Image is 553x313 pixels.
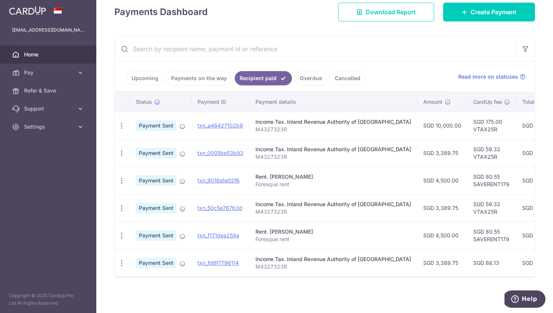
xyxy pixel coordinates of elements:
td: SGD 80.55 SAVERENT179 [467,222,516,249]
td: SGD 88.13 [467,249,516,277]
p: M4327323R [255,263,411,270]
th: Payment details [249,92,417,112]
p: M4327323R [255,126,411,133]
div: Income Tax. Inland Revenue Authority of [GEOGRAPHIC_DATA] [255,201,411,208]
span: Create Payment [471,8,517,17]
span: Home [24,51,74,58]
a: Overdue [295,71,327,85]
td: SGD 3,389.75 [417,249,467,277]
span: Support [24,105,74,112]
div: Income Tax. Inland Revenue Authority of [GEOGRAPHIC_DATA] [255,118,411,126]
a: Read more on statuses [458,73,526,81]
h4: Payments Dashboard [114,5,208,19]
span: Status [136,98,152,106]
a: txn_fd8f7796114 [197,260,239,266]
td: SGD 4,500.00 [417,222,467,249]
span: CardUp fee [473,98,502,106]
td: SGD 59.32 VTAX25R [467,194,516,222]
p: M4327323R [255,153,411,161]
div: Income Tax. Inland Revenue Authority of [GEOGRAPHIC_DATA] [255,146,411,153]
a: Create Payment [443,3,535,21]
a: Cancelled [330,71,365,85]
td: SGD 80.55 SAVERENT179 [467,167,516,194]
a: txn_0005be53b93 [197,150,243,156]
a: Payments on the way [166,71,232,85]
span: Payment Sent [136,203,176,213]
td: SGD 59.32 VTAX25R [467,139,516,167]
td: SGD 175.00 VTAX25R [467,112,516,139]
td: SGD 3,389.75 [417,194,467,222]
a: txn_f171dea258a [197,232,239,239]
p: [EMAIL_ADDRESS][DOMAIN_NAME] [12,26,84,34]
a: Recipient paid [235,71,292,85]
div: Rent. [PERSON_NAME] [255,228,411,236]
span: Total amt. [522,98,547,106]
a: txn_50c5e767b3d [197,205,242,211]
td: SGD 10,000.00 [417,112,467,139]
div: Income Tax. Inland Revenue Authority of [GEOGRAPHIC_DATA] [255,255,411,263]
span: Payment Sent [136,175,176,186]
p: M4327323R [255,208,411,216]
img: CardUp [9,6,46,15]
span: Amount [423,98,442,106]
span: Payment Sent [136,230,176,241]
span: Pay [24,69,74,76]
iframe: Opens a widget where you can find more information [504,290,545,309]
span: Payment Sent [136,258,176,268]
p: Foresque rent [255,236,411,243]
input: Search by recipient name, payment id or reference [115,37,517,61]
td: SGD 3,389.75 [417,139,467,167]
span: Payment Sent [136,120,176,131]
td: SGD 4,500.00 [417,167,467,194]
span: Read more on statuses [458,73,518,81]
th: Payment ID [191,92,249,112]
a: txn_a46427102b9 [197,122,243,129]
p: Foresque rent [255,181,411,188]
span: Settings [24,123,74,131]
div: Rent. [PERSON_NAME] [255,173,411,181]
a: Upcoming [127,71,163,85]
span: Download Report [366,8,416,17]
a: Download Report [338,3,434,21]
span: Payment Sent [136,148,176,158]
span: Refer & Save [24,87,74,94]
a: txn_9016a1e02f6 [197,177,240,184]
